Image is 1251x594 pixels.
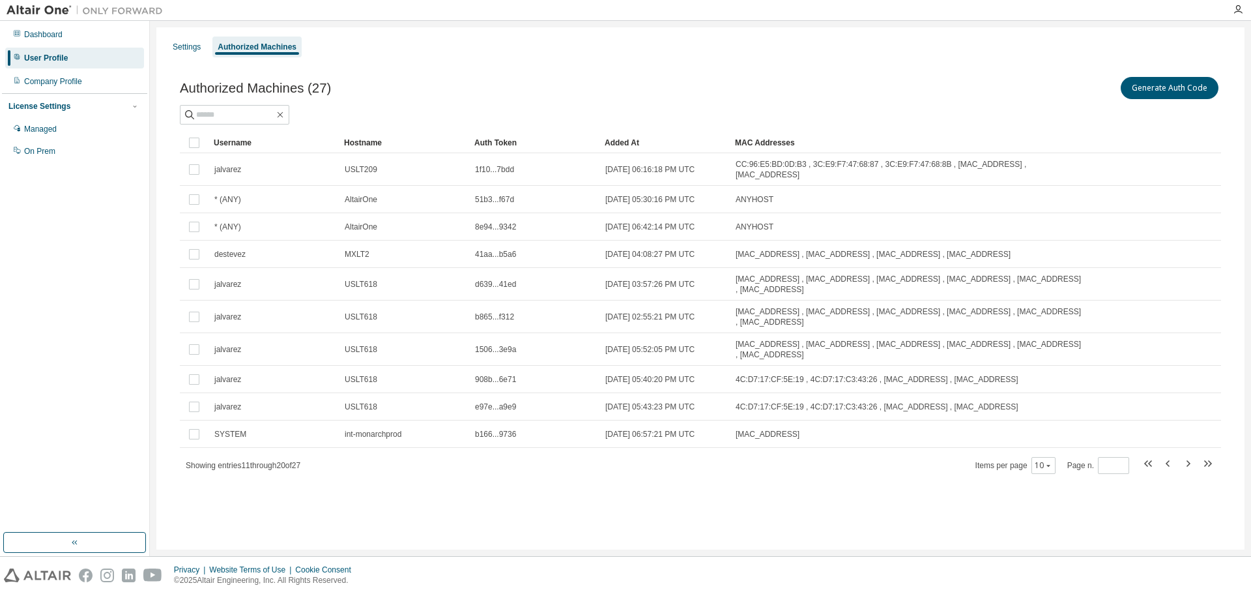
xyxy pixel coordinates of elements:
span: int-monarchprod [345,429,401,439]
span: [DATE] 06:57:21 PM UTC [605,429,695,439]
div: Hostname [344,132,464,153]
span: Page n. [1067,457,1129,474]
img: Altair One [7,4,169,17]
div: MAC Addresses [735,132,1084,153]
span: 4C:D7:17:CF:5E:19 , 4C:D7:17:C3:43:26 , [MAC_ADDRESS] , [MAC_ADDRESS] [736,402,1018,412]
p: © 2025 Altair Engineering, Inc. All Rights Reserved. [174,575,359,586]
span: 8e94...9342 [475,222,516,232]
span: Authorized Machines (27) [180,81,331,96]
span: * (ANY) [214,222,241,232]
span: e97e...a9e9 [475,402,516,412]
span: USLT618 [345,402,377,412]
span: MXLT2 [345,249,369,260]
span: b166...9736 [475,429,516,439]
span: * (ANY) [214,194,241,205]
div: Website Terms of Use [209,565,295,575]
span: jalvarez [214,279,241,290]
span: 908b...6e71 [475,374,516,385]
span: jalvarez [214,164,241,175]
div: Cookie Consent [295,565,358,575]
span: 1f10...7bdd [475,164,514,175]
div: Company Profile [24,76,82,87]
div: User Profile [24,53,68,63]
div: Username [214,132,334,153]
div: Auth Token [474,132,594,153]
span: destevez [214,249,246,260]
img: youtube.svg [143,569,162,582]
span: AltairOne [345,194,377,205]
span: USLT618 [345,312,377,322]
span: b865...f312 [475,312,514,322]
span: [DATE] 03:57:26 PM UTC [605,279,695,290]
span: [DATE] 05:40:20 PM UTC [605,374,695,385]
span: SYSTEM [214,429,246,439]
span: USLT618 [345,374,377,385]
div: Managed [24,124,57,134]
img: altair_logo.svg [4,569,71,582]
span: jalvarez [214,374,241,385]
span: [DATE] 06:16:18 PM UTC [605,164,695,175]
span: [MAC_ADDRESS] , [MAC_ADDRESS] , [MAC_ADDRESS] , [MAC_ADDRESS] , [MAC_ADDRESS] , [MAC_ADDRESS] [736,339,1084,360]
div: Privacy [174,565,209,575]
span: CC:96:E5:BD:0D:B3 , 3C:E9:F7:47:68:87 , 3C:E9:F7:47:68:8B , [MAC_ADDRESS] , [MAC_ADDRESS] [736,159,1084,180]
button: Generate Auth Code [1121,77,1218,99]
span: [DATE] 06:42:14 PM UTC [605,222,695,232]
div: Authorized Machines [218,42,296,52]
span: 51b3...f67d [475,194,514,205]
span: Items per page [975,457,1056,474]
span: [DATE] 05:43:23 PM UTC [605,402,695,412]
span: [DATE] 04:08:27 PM UTC [605,249,695,260]
span: [MAC_ADDRESS] [736,429,799,439]
span: jalvarez [214,402,241,412]
span: [MAC_ADDRESS] , [MAC_ADDRESS] , [MAC_ADDRESS] , [MAC_ADDRESS] [736,249,1011,260]
span: USLT209 [345,164,377,175]
img: instagram.svg [100,569,114,582]
span: 41aa...b5a6 [475,249,516,260]
div: Settings [173,42,201,52]
span: Showing entries 11 through 20 of 27 [186,461,300,470]
div: Added At [605,132,725,153]
span: jalvarez [214,312,241,322]
span: 4C:D7:17:CF:5E:19 , 4C:D7:17:C3:43:26 , [MAC_ADDRESS] , [MAC_ADDRESS] [736,374,1018,385]
span: [DATE] 05:30:16 PM UTC [605,194,695,205]
button: 10 [1035,460,1052,471]
span: 1506...3e9a [475,344,516,355]
img: facebook.svg [79,569,93,582]
span: [MAC_ADDRESS] , [MAC_ADDRESS] , [MAC_ADDRESS] , [MAC_ADDRESS] , [MAC_ADDRESS] , [MAC_ADDRESS] [736,274,1084,295]
span: [DATE] 02:55:21 PM UTC [605,312,695,322]
span: jalvarez [214,344,241,355]
span: d639...41ed [475,279,516,290]
div: On Prem [24,146,55,156]
span: USLT618 [345,344,377,355]
span: ANYHOST [736,222,773,232]
span: ANYHOST [736,194,773,205]
span: [MAC_ADDRESS] , [MAC_ADDRESS] , [MAC_ADDRESS] , [MAC_ADDRESS] , [MAC_ADDRESS] , [MAC_ADDRESS] [736,306,1084,327]
span: AltairOne [345,222,377,232]
div: Dashboard [24,29,63,40]
div: License Settings [8,101,70,111]
span: USLT618 [345,279,377,290]
img: linkedin.svg [122,569,136,582]
span: [DATE] 05:52:05 PM UTC [605,344,695,355]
